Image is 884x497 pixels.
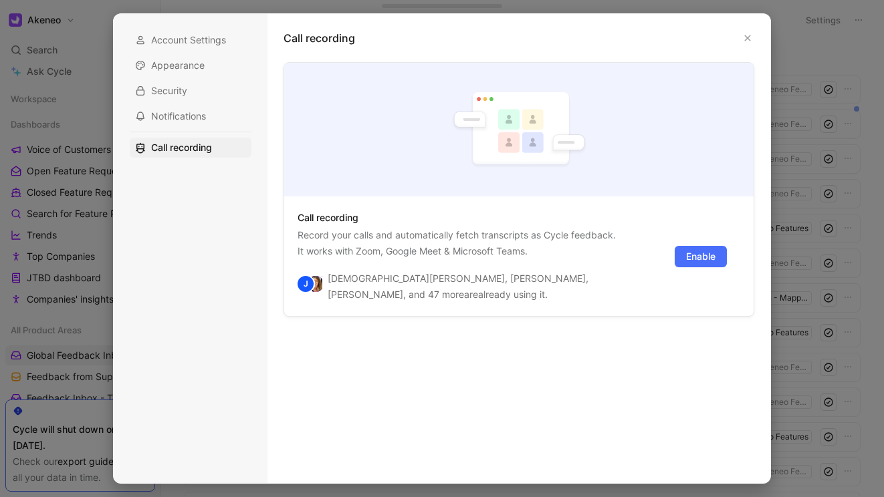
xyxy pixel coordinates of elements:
[284,30,355,46] h1: Call recording
[130,55,251,75] div: Appearance
[130,106,251,126] div: Notifications
[151,141,212,154] span: Call recording
[130,138,251,158] div: Call recording
[151,33,226,47] span: Account Settings
[151,59,205,72] span: Appearance
[675,246,727,267] button: Enable
[130,81,251,101] div: Security
[308,276,324,292] img: avatar
[151,84,187,98] span: Security
[298,227,659,259] p: Record your calls and automatically fetch transcripts as Cycle feedback. It works with Zoom, Goog...
[151,110,206,123] span: Notifications
[328,271,659,303] div: [DEMOGRAPHIC_DATA][PERSON_NAME], [PERSON_NAME], [PERSON_NAME], and 47 more are already using it.
[130,30,251,50] div: Account Settings
[298,276,314,292] div: J
[298,210,659,226] h3: Call recording
[686,248,715,265] span: Enable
